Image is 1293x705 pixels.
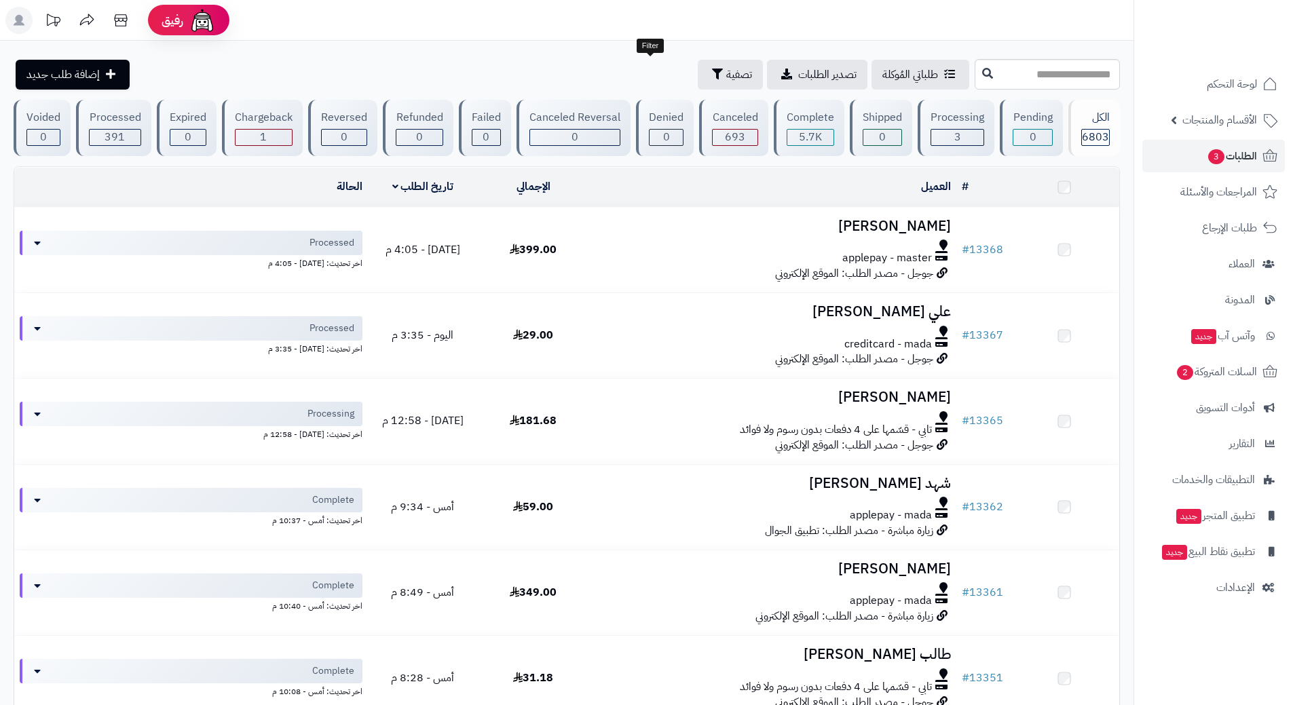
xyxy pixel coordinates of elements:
span: 0 [40,129,47,145]
h3: [PERSON_NAME] [594,561,951,577]
a: Complete 5.7K [771,100,847,156]
span: 349.00 [510,584,557,601]
span: 0 [571,129,578,145]
span: الطلبات [1207,147,1257,166]
h3: طالب [PERSON_NAME] [594,647,951,662]
div: 0 [396,130,442,145]
div: اخر تحديث: [DATE] - 4:05 م [20,255,362,269]
a: Expired 0 [154,100,219,156]
a: التطبيقات والخدمات [1142,463,1285,496]
span: 0 [185,129,191,145]
span: العملاء [1229,254,1255,273]
div: 0 [472,130,500,145]
span: رفيق [162,12,183,28]
div: Filter [637,39,664,54]
div: 3 [931,130,983,145]
div: Failed [472,110,501,126]
a: تصدير الطلبات [767,60,867,90]
span: Complete [312,664,354,678]
span: 0 [416,129,423,145]
a: لوحة التحكم [1142,68,1285,100]
span: applepay - master [842,250,932,266]
span: السلات المتروكة [1176,362,1257,381]
div: Shipped [863,110,902,126]
div: اخر تحديث: أمس - 10:37 م [20,512,362,527]
span: تصدير الطلبات [798,66,857,83]
div: اخر تحديث: أمس - 10:08 م [20,683,362,698]
span: وآتس آب [1190,326,1255,345]
a: Denied 0 [633,100,696,156]
span: # [962,413,969,429]
span: طلباتي المُوكلة [882,66,938,83]
a: الكل6803 [1066,100,1123,156]
div: 693 [713,130,757,145]
button: تصفية [698,60,763,90]
a: طلبات الإرجاع [1142,212,1285,244]
div: Refunded [396,110,443,126]
div: Reversed [321,110,367,126]
span: 6803 [1082,129,1109,145]
a: الحالة [337,178,362,195]
span: Processing [307,407,354,421]
a: تطبيق نقاط البيعجديد [1142,535,1285,568]
div: 0 [650,130,683,145]
a: Voided 0 [11,100,73,156]
span: لوحة التحكم [1207,75,1257,94]
div: 0 [1013,130,1051,145]
span: أدوات التسويق [1196,398,1255,417]
span: التطبيقات والخدمات [1172,470,1255,489]
a: أدوات التسويق [1142,392,1285,424]
h3: شهد [PERSON_NAME] [594,476,951,491]
div: 0 [322,130,367,145]
span: Processed [310,322,354,335]
span: التقارير [1229,434,1255,453]
a: Processing 3 [915,100,997,156]
span: Processed [310,236,354,250]
span: طلبات الإرجاع [1202,218,1257,237]
div: Processing [931,110,984,126]
span: 3 [1208,149,1224,164]
span: Complete [312,579,354,592]
a: #13362 [962,499,1003,515]
span: 693 [725,129,745,145]
span: 181.68 [510,413,557,429]
span: # [962,242,969,258]
span: 0 [663,129,670,145]
a: الإعدادات [1142,571,1285,604]
span: 0 [879,129,886,145]
span: 0 [483,129,489,145]
div: Complete [787,110,834,126]
span: # [962,499,969,515]
div: Expired [170,110,206,126]
div: اخر تحديث: [DATE] - 12:58 م [20,426,362,440]
a: Refunded 0 [380,100,455,156]
div: Canceled Reversal [529,110,620,126]
span: الأقسام والمنتجات [1182,111,1257,130]
a: طلباتي المُوكلة [872,60,969,90]
span: 399.00 [510,242,557,258]
span: 31.18 [513,670,553,686]
a: Canceled 693 [696,100,770,156]
a: تطبيق المتجرجديد [1142,499,1285,532]
span: جديد [1176,509,1201,524]
a: وآتس آبجديد [1142,320,1285,352]
span: Complete [312,493,354,507]
span: creditcard - mada [844,337,932,352]
div: 1 [236,130,292,145]
div: 0 [170,130,206,145]
span: تطبيق المتجر [1175,506,1255,525]
div: Processed [89,110,140,126]
span: 59.00 [513,499,553,515]
div: Pending [1013,110,1052,126]
div: اخر تحديث: [DATE] - 3:35 م [20,341,362,355]
span: 0 [341,129,348,145]
a: المراجعات والأسئلة [1142,176,1285,208]
a: # [962,178,969,195]
span: جديد [1191,329,1216,344]
a: السلات المتروكة2 [1142,356,1285,388]
span: اليوم - 3:35 م [392,327,453,343]
a: Shipped 0 [847,100,915,156]
span: الإعدادات [1216,578,1255,597]
div: الكل [1081,110,1110,126]
h3: [PERSON_NAME] [594,389,951,405]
